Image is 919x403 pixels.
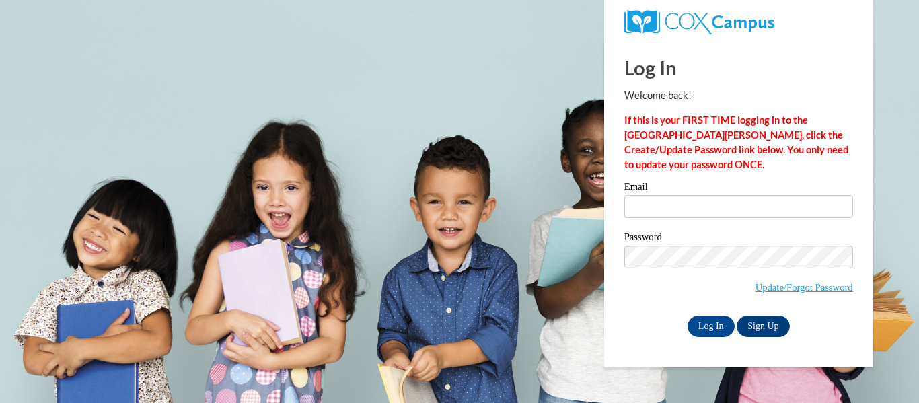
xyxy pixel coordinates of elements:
[624,114,848,170] strong: If this is your FIRST TIME logging in to the [GEOGRAPHIC_DATA][PERSON_NAME], click the Create/Upd...
[624,10,774,34] img: COX Campus
[624,88,853,103] p: Welcome back!
[756,282,853,293] a: Update/Forgot Password
[624,54,853,81] h1: Log In
[624,182,853,195] label: Email
[688,316,735,337] input: Log In
[737,316,789,337] a: Sign Up
[624,15,774,27] a: COX Campus
[624,232,853,246] label: Password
